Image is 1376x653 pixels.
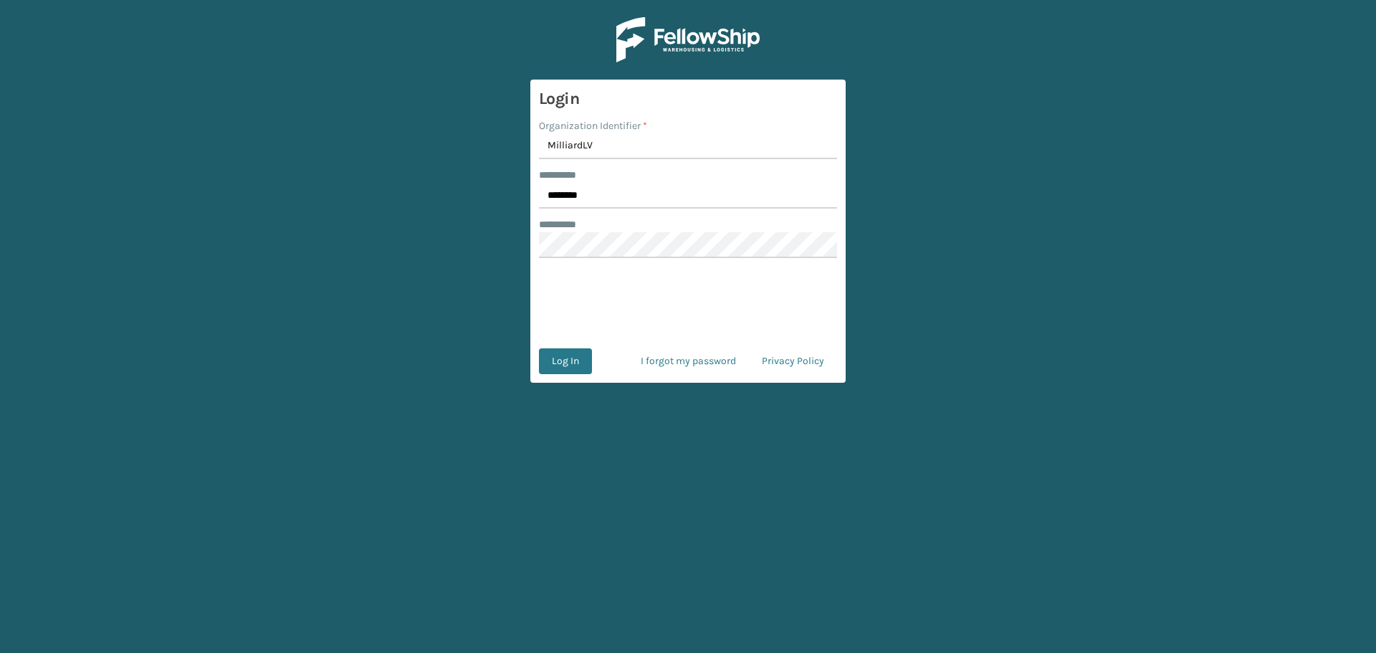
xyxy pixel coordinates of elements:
[616,17,760,62] img: Logo
[749,348,837,374] a: Privacy Policy
[628,348,749,374] a: I forgot my password
[539,348,592,374] button: Log In
[539,88,837,110] h3: Login
[579,275,797,331] iframe: reCAPTCHA
[539,118,647,133] label: Organization Identifier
